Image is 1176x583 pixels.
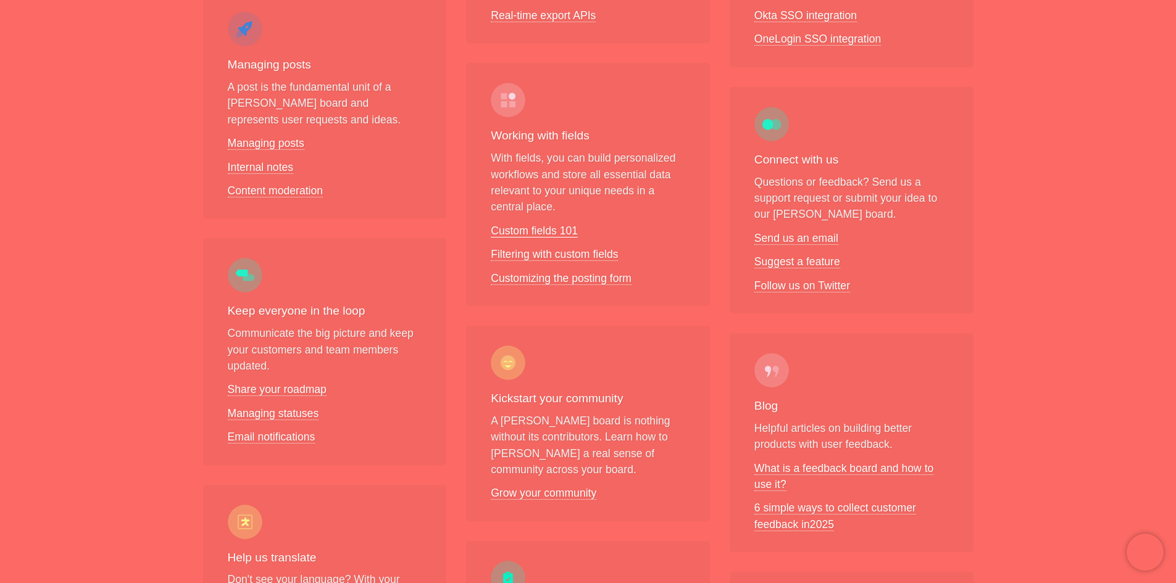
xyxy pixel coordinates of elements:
[228,161,294,174] a: Internal notes
[228,302,422,320] h3: Keep everyone in the loop
[228,56,422,74] h3: Managing posts
[228,431,315,444] a: Email notifications
[754,502,916,531] a: 6 simple ways to collect customer feedback in2025
[228,184,323,197] a: Content moderation
[491,127,685,145] h3: Working with fields
[228,383,327,396] a: Share your roadmap
[228,137,304,150] a: Managing posts
[491,390,685,408] h3: Kickstart your community
[1127,534,1164,571] iframe: Chatra live chat
[491,272,632,285] a: Customizing the posting form
[754,255,840,268] a: Suggest a feature
[228,325,422,374] p: Communicate the big picture and keep your customers and team members updated.
[491,413,685,478] p: A [PERSON_NAME] board is nothing without its contributors. Learn how to [PERSON_NAME] a real sens...
[491,225,578,238] a: Custom fields 101
[754,397,949,415] h3: Blog
[754,151,949,169] h3: Connect with us
[754,33,881,46] a: OneLogin SSO integration
[491,487,596,500] a: Grow your community
[754,279,850,292] a: Follow us on Twitter
[754,232,838,245] a: Send us an email
[754,462,933,491] a: What is a feedback board and how to use it?
[491,248,618,261] a: Filtering with custom fields
[228,79,422,128] p: A post is the fundamental unit of a [PERSON_NAME] board and represents user requests and ideas.
[228,407,319,420] a: Managing statuses
[228,549,422,567] h3: Help us translate
[491,150,685,215] p: With fields, you can build personalized workflows and store all essential data relevant to your u...
[491,9,596,22] a: Real-time export APIs
[754,174,949,223] p: Questions or feedback? Send us a support request or submit your idea to our [PERSON_NAME] board.
[754,9,857,22] a: Okta SSO integration
[754,420,949,453] p: Helpful articles on building better products with user feedback.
